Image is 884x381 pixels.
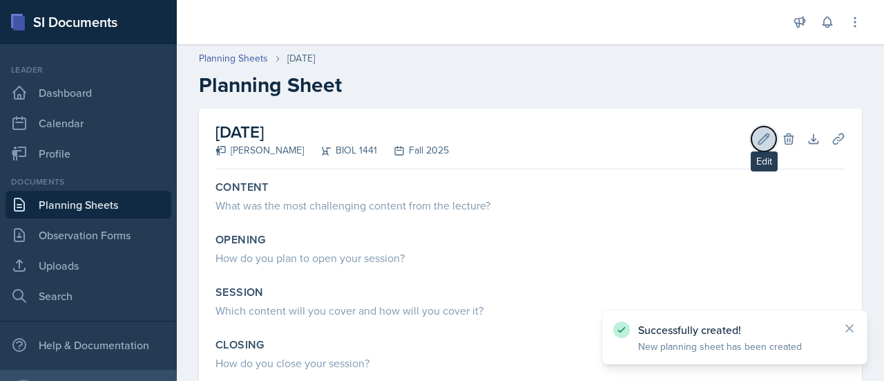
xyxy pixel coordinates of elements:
div: How do you close your session? [215,355,845,371]
a: Search [6,282,171,310]
h2: [DATE] [215,120,449,145]
p: New planning sheet has been created [638,340,832,353]
a: Observation Forms [6,221,171,249]
label: Opening [215,233,266,247]
a: Uploads [6,252,171,279]
div: Which content will you cover and how will you cover it? [215,302,845,319]
a: Profile [6,140,171,167]
div: [DATE] [287,51,315,66]
a: Planning Sheets [6,191,171,219]
div: Leader [6,64,171,76]
label: Closing [215,338,265,352]
div: Documents [6,176,171,188]
a: Calendar [6,109,171,137]
a: Planning Sheets [199,51,268,66]
h2: Planning Sheet [199,73,862,97]
label: Session [215,286,264,299]
p: Successfully created! [638,323,832,337]
button: Edit [751,127,776,151]
div: BIOL 1441 [304,143,377,158]
div: How do you plan to open your session? [215,250,845,266]
div: [PERSON_NAME] [215,143,304,158]
div: Help & Documentation [6,331,171,359]
div: Fall 2025 [377,143,449,158]
div: What was the most challenging content from the lecture? [215,197,845,214]
label: Content [215,180,269,194]
a: Dashboard [6,79,171,106]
